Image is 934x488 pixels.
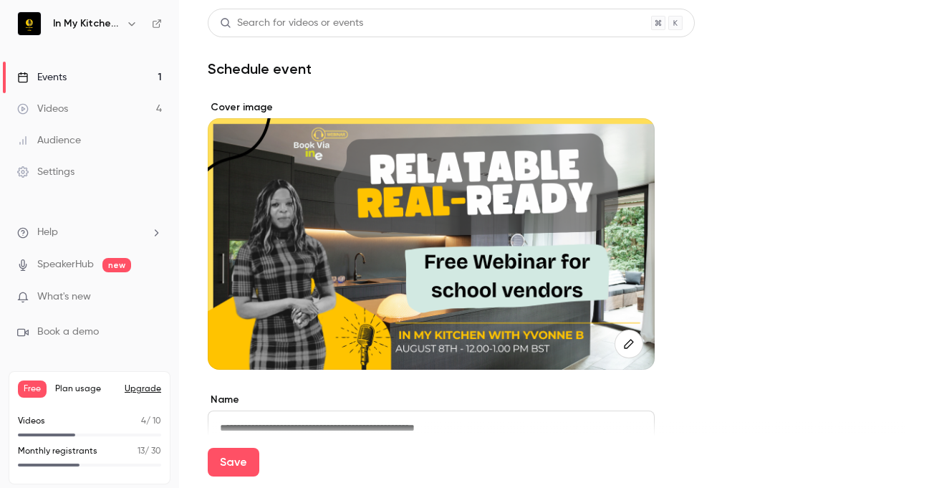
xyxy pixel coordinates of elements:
[18,381,47,398] span: Free
[37,290,91,305] span: What's new
[102,258,131,272] span: new
[17,102,68,116] div: Videos
[37,225,58,240] span: Help
[208,393,655,407] label: Name
[55,383,116,395] span: Plan usage
[208,60,905,77] h1: Schedule event
[37,325,99,340] span: Book a demo
[141,417,146,426] span: 4
[125,383,161,395] button: Upgrade
[138,447,145,456] span: 13
[37,257,94,272] a: SpeakerHub
[17,225,162,240] li: help-dropdown-opener
[208,100,655,115] label: Cover image
[208,448,259,477] button: Save
[145,291,162,304] iframe: Noticeable Trigger
[138,445,161,458] p: / 30
[220,16,363,31] div: Search for videos or events
[141,415,161,428] p: / 10
[17,70,67,85] div: Events
[17,165,74,179] div: Settings
[53,16,120,31] h6: In My Kitchen With [PERSON_NAME]
[18,12,41,35] img: In My Kitchen With Yvonne
[18,445,97,458] p: Monthly registrants
[17,133,81,148] div: Audience
[18,415,45,428] p: Videos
